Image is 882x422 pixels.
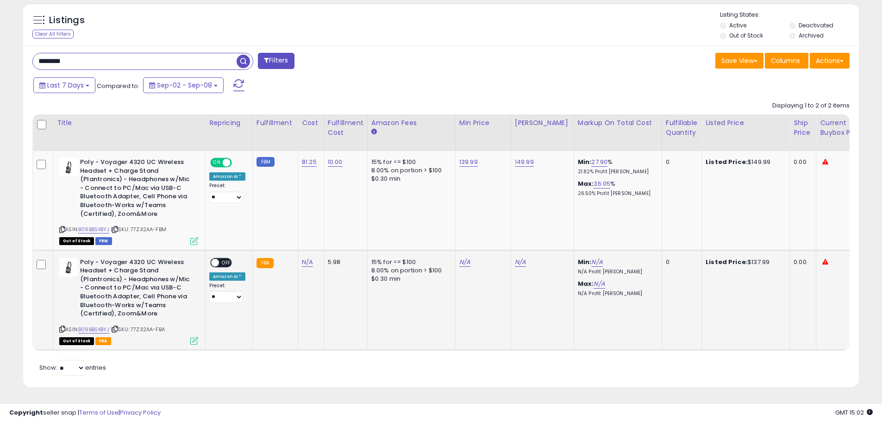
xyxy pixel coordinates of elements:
[371,175,448,183] div: $0.30 min
[33,77,95,93] button: Last 7 Days
[591,258,602,267] a: N/A
[578,258,592,266] b: Min:
[111,326,165,333] span: | SKU: 77Z32AA-FBA
[765,53,808,69] button: Columns
[59,237,94,245] span: All listings that are currently out of stock and unavailable for purchase on Amazon
[594,179,610,189] a: 36.05
[209,272,245,281] div: Amazon AI *
[57,118,201,128] div: Title
[79,408,119,417] a: Terms of Use
[578,118,658,128] div: Markup on Total Cost
[256,258,274,268] small: FBA
[515,258,526,267] a: N/A
[211,159,223,167] span: ON
[835,408,873,417] span: 2025-09-16 15:02 GMT
[799,21,833,29] label: Deactivated
[666,258,694,266] div: 0
[80,158,193,220] b: Poly - Voyager 4320 UC Wireless Headset + Charge Stand (Plantronics) - Headphones w/Mic - Connect...
[578,157,592,166] b: Min:
[371,158,448,166] div: 15% for <= $100
[59,258,78,277] img: 31fvdxv7mPL._SL40_.jpg
[771,56,800,65] span: Columns
[302,258,313,267] a: N/A
[302,157,317,167] a: 81.25
[47,81,84,90] span: Last 7 Days
[95,337,111,345] span: FBA
[706,258,748,266] b: Listed Price:
[209,172,245,181] div: Amazon AI *
[706,157,748,166] b: Listed Price:
[371,266,448,275] div: 8.00% on portion > $100
[591,157,607,167] a: 27.90
[209,283,245,303] div: Preset:
[799,31,824,39] label: Archived
[720,11,859,19] p: Listing States:
[578,190,655,197] p: 26.50% Profit [PERSON_NAME]
[209,118,249,128] div: Repricing
[574,114,662,151] th: The percentage added to the cost of goods (COGS) that forms the calculator for Min & Max prices.
[59,158,78,176] img: 31fvdxv7mPL._SL40_.jpg
[32,30,74,38] div: Clear All Filters
[810,53,850,69] button: Actions
[328,157,343,167] a: 10.00
[578,179,594,188] b: Max:
[39,363,106,372] span: Show: entries
[578,158,655,175] div: %
[371,166,448,175] div: 8.00% on portion > $100
[302,118,320,128] div: Cost
[95,237,112,245] span: FBM
[715,53,763,69] button: Save View
[515,157,534,167] a: 149.99
[820,118,868,138] div: Current Buybox Price
[772,101,850,110] div: Displaying 1 to 2 of 2 items
[794,158,809,166] div: 0.00
[666,118,698,138] div: Fulfillable Quantity
[666,158,694,166] div: 0
[459,157,478,167] a: 139.99
[706,118,786,128] div: Listed Price
[729,31,763,39] label: Out of Stock
[78,226,109,233] a: B09BBS4BYJ
[120,408,161,417] a: Privacy Policy
[258,53,294,69] button: Filters
[578,269,655,275] p: N/A Profit [PERSON_NAME]
[794,258,809,266] div: 0.00
[729,21,746,29] label: Active
[578,169,655,175] p: 21.82% Profit [PERSON_NAME]
[794,118,812,138] div: Ship Price
[9,409,161,417] div: seller snap | |
[578,290,655,297] p: N/A Profit [PERSON_NAME]
[59,258,198,344] div: ASIN:
[49,14,85,27] h5: Listings
[80,258,193,321] b: Poly - Voyager 4320 UC Wireless Headset + Charge Stand (Plantronics) - Headphones w/Mic - Connect...
[97,82,139,90] span: Compared to:
[256,118,294,128] div: Fulfillment
[328,118,363,138] div: Fulfillment Cost
[328,258,360,266] div: 5.98
[231,159,245,167] span: OFF
[706,158,782,166] div: $149.99
[459,258,470,267] a: N/A
[209,183,245,203] div: Preset:
[143,77,224,93] button: Sep-02 - Sep-08
[219,258,234,266] span: OFF
[371,275,448,283] div: $0.30 min
[9,408,43,417] strong: Copyright
[256,157,275,167] small: FBM
[578,180,655,197] div: %
[59,158,198,244] div: ASIN:
[594,279,605,289] a: N/A
[78,326,109,334] a: B09BBS4BYJ
[578,279,594,288] b: Max:
[459,118,507,128] div: Min Price
[371,118,451,128] div: Amazon Fees
[111,226,166,233] span: | SKU: 77Z32AA-FBM
[59,337,94,345] span: All listings that are currently out of stock and unavailable for purchase on Amazon
[515,118,570,128] div: [PERSON_NAME]
[706,258,782,266] div: $137.99
[157,81,212,90] span: Sep-02 - Sep-08
[371,128,377,136] small: Amazon Fees.
[371,258,448,266] div: 15% for <= $100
